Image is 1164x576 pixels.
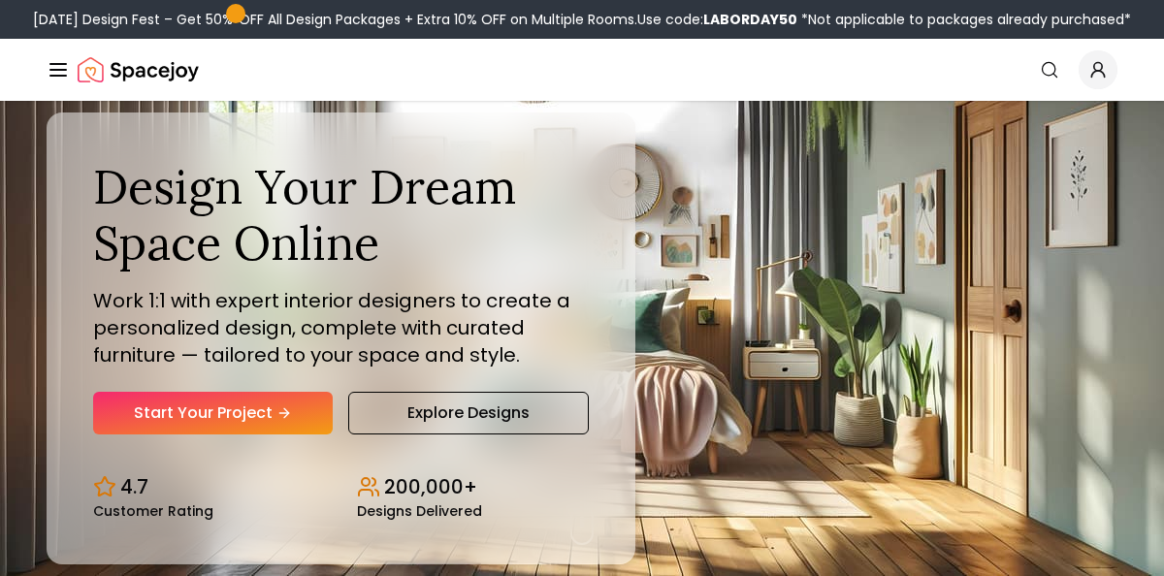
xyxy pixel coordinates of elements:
small: Designs Delivered [357,504,482,518]
span: *Not applicable to packages already purchased* [797,10,1131,29]
h1: Design Your Dream Space Online [93,159,589,271]
span: Use code: [637,10,797,29]
p: Work 1:1 with expert interior designers to create a personalized design, complete with curated fu... [93,287,589,368]
a: Explore Designs [348,392,590,434]
b: LABORDAY50 [703,10,797,29]
p: 200,000+ [384,473,477,500]
div: [DATE] Design Fest – Get 50% OFF All Design Packages + Extra 10% OFF on Multiple Rooms. [33,10,1131,29]
p: 4.7 [120,473,148,500]
nav: Global [47,39,1117,101]
img: Spacejoy Logo [78,50,199,89]
a: Start Your Project [93,392,333,434]
div: Design stats [93,458,589,518]
a: Spacejoy [78,50,199,89]
small: Customer Rating [93,504,213,518]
